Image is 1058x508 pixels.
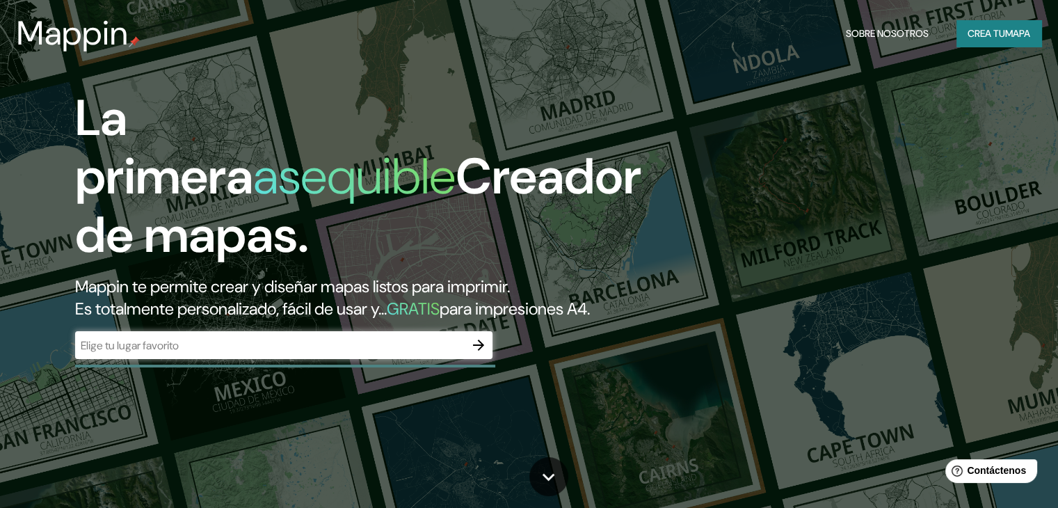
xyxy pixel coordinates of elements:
font: Mappin te permite crear y diseñar mapas listos para imprimir. [75,276,510,297]
button: Sobre nosotros [840,20,934,47]
font: Es totalmente personalizado, fácil de usar y... [75,298,387,319]
font: GRATIS [387,298,440,319]
font: Sobre nosotros [846,27,929,40]
button: Crea tumapa [956,20,1041,47]
font: asequible [253,144,456,209]
iframe: Lanzador de widgets de ayuda [934,454,1043,493]
font: para impresiones A4. [440,298,590,319]
font: mapa [1005,27,1030,40]
font: La primera [75,86,253,209]
input: Elige tu lugar favorito [75,338,465,354]
font: Crea tu [968,27,1005,40]
font: Creador de mapas. [75,144,641,267]
font: Mappin [17,11,129,55]
img: pin de mapeo [129,36,140,47]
